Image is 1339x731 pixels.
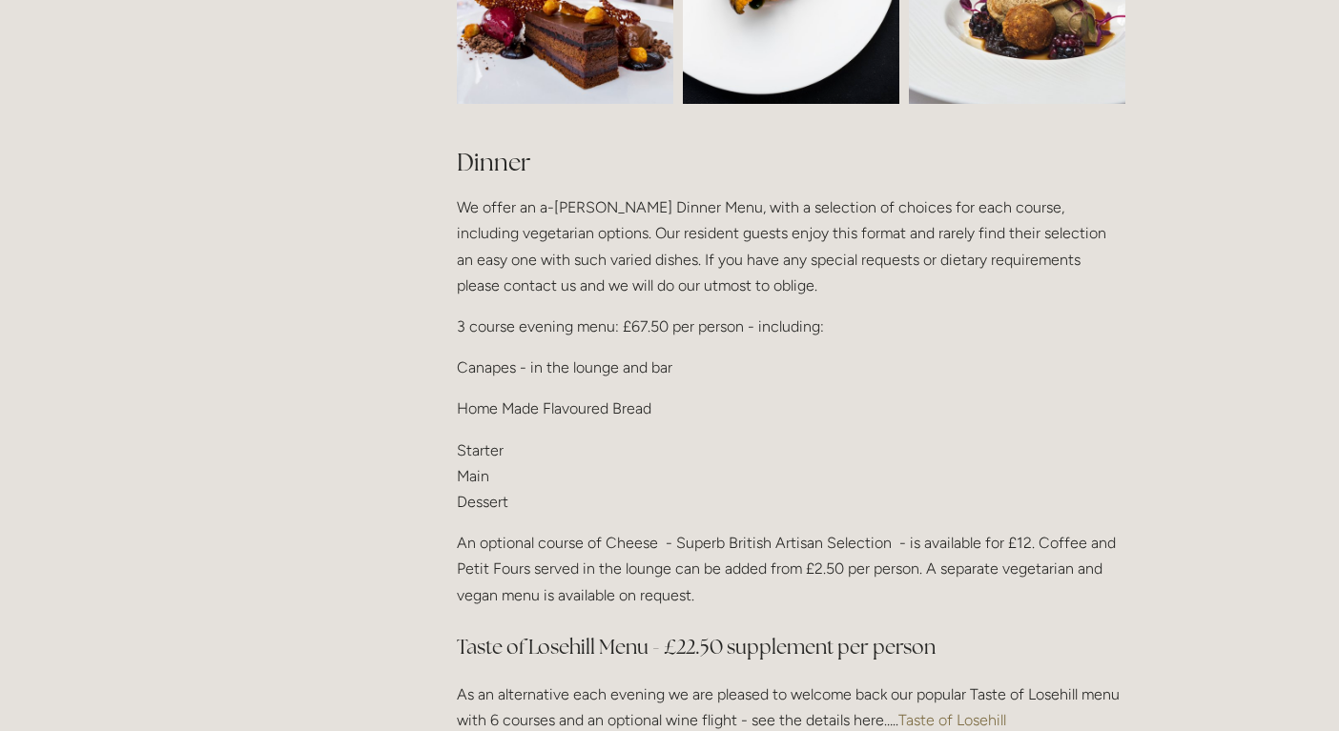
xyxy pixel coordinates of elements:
a: Taste of Losehill [898,711,1006,729]
p: Canapes - in the lounge and bar [457,355,1125,380]
p: 3 course evening menu: £67.50 per person - including: [457,314,1125,339]
p: Starter Main Dessert [457,437,1125,516]
p: Home Made Flavoured Bread [457,396,1125,421]
h2: Dinner [457,146,1125,179]
p: An optional course of Cheese - Superb British Artisan Selection - is available for £12. Coffee an... [457,530,1125,608]
h3: Taste of Losehill Menu - £22.50 supplement per person [457,628,1125,666]
p: We offer an a-[PERSON_NAME] Dinner Menu, with a selection of choices for each course, including v... [457,194,1125,298]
